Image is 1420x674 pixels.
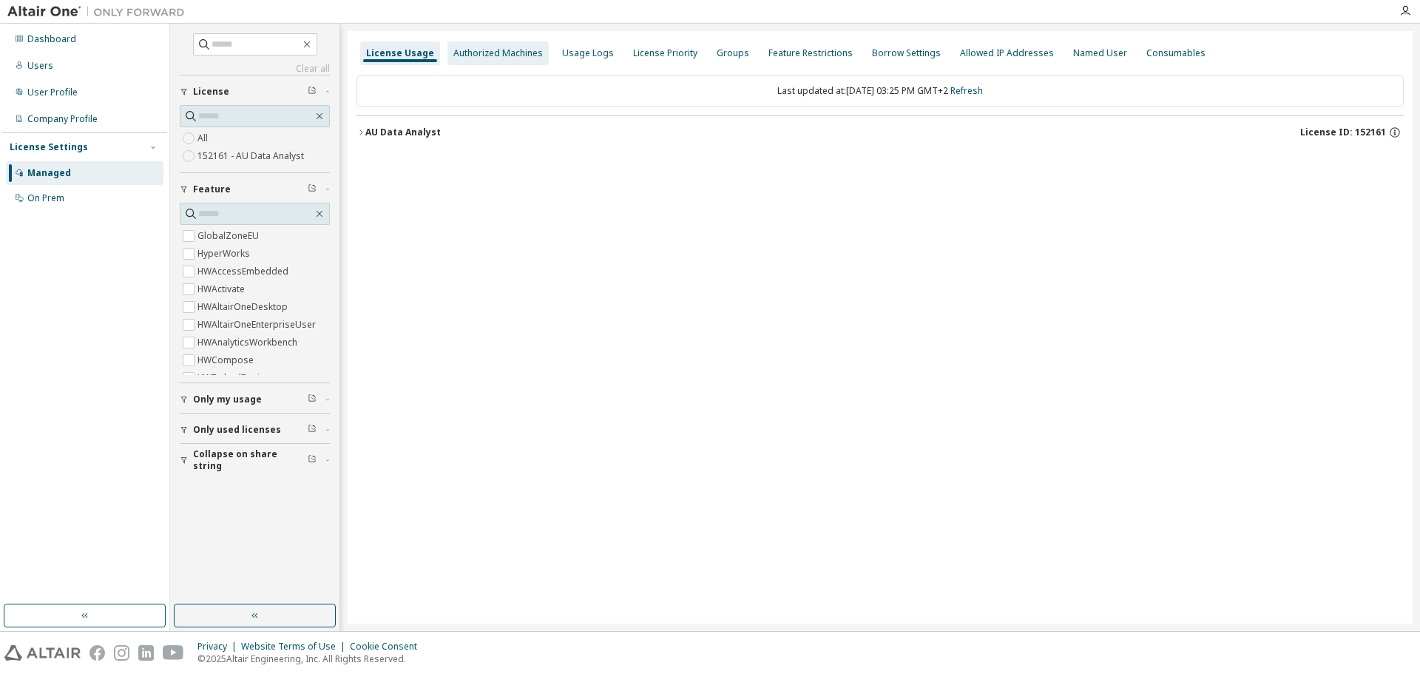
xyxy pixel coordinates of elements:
span: Collapse on share string [193,448,308,472]
div: Feature Restrictions [768,47,853,59]
img: youtube.svg [163,645,184,661]
div: Allowed IP Addresses [960,47,1054,59]
div: On Prem [27,192,64,204]
span: Clear filter [308,454,317,466]
div: Consumables [1146,47,1206,59]
button: License [180,75,330,108]
button: AU Data AnalystLicense ID: 152161 [356,116,1404,149]
span: Only used licenses [193,424,281,436]
span: License ID: 152161 [1300,127,1386,138]
span: Only my usage [193,394,262,405]
img: facebook.svg [89,645,105,661]
div: Users [27,60,53,72]
div: Usage Logs [562,47,614,59]
label: All [197,129,211,147]
label: HWAnalyticsWorkbench [197,334,300,351]
div: Last updated at: [DATE] 03:25 PM GMT+2 [356,75,1404,107]
span: Feature [193,183,231,195]
button: Collapse on share string [180,444,330,476]
div: Authorized Machines [453,47,543,59]
div: User Profile [27,87,78,98]
div: Managed [27,167,71,179]
label: HWAltairOneEnterpriseUser [197,316,319,334]
label: HyperWorks [197,245,253,263]
div: Named User [1073,47,1127,59]
button: Only my usage [180,383,330,416]
p: © 2025 Altair Engineering, Inc. All Rights Reserved. [197,653,426,665]
img: altair_logo.svg [4,645,81,661]
a: Refresh [950,84,983,97]
span: License [193,86,229,98]
label: HWEmbedBasic [197,369,267,387]
span: Clear filter [308,424,317,436]
button: Feature [180,173,330,206]
span: Clear filter [308,86,317,98]
div: Privacy [197,641,241,653]
div: AU Data Analyst [365,127,441,138]
div: Website Terms of Use [241,641,350,653]
label: 152161 - AU Data Analyst [197,147,307,165]
label: HWActivate [197,280,248,298]
div: Cookie Consent [350,641,426,653]
img: linkedin.svg [138,645,154,661]
img: Altair One [7,4,192,19]
button: Only used licenses [180,414,330,446]
div: Groups [717,47,749,59]
div: License Usage [366,47,434,59]
div: License Settings [10,141,88,153]
span: Clear filter [308,183,317,195]
label: HWCompose [197,351,257,369]
label: HWAltairOneDesktop [197,298,291,316]
label: GlobalZoneEU [197,227,262,245]
div: Dashboard [27,33,76,45]
span: Clear filter [308,394,317,405]
div: Borrow Settings [872,47,941,59]
label: HWAccessEmbedded [197,263,291,280]
img: instagram.svg [114,645,129,661]
a: Clear all [180,63,330,75]
div: Company Profile [27,113,98,125]
div: License Priority [633,47,697,59]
